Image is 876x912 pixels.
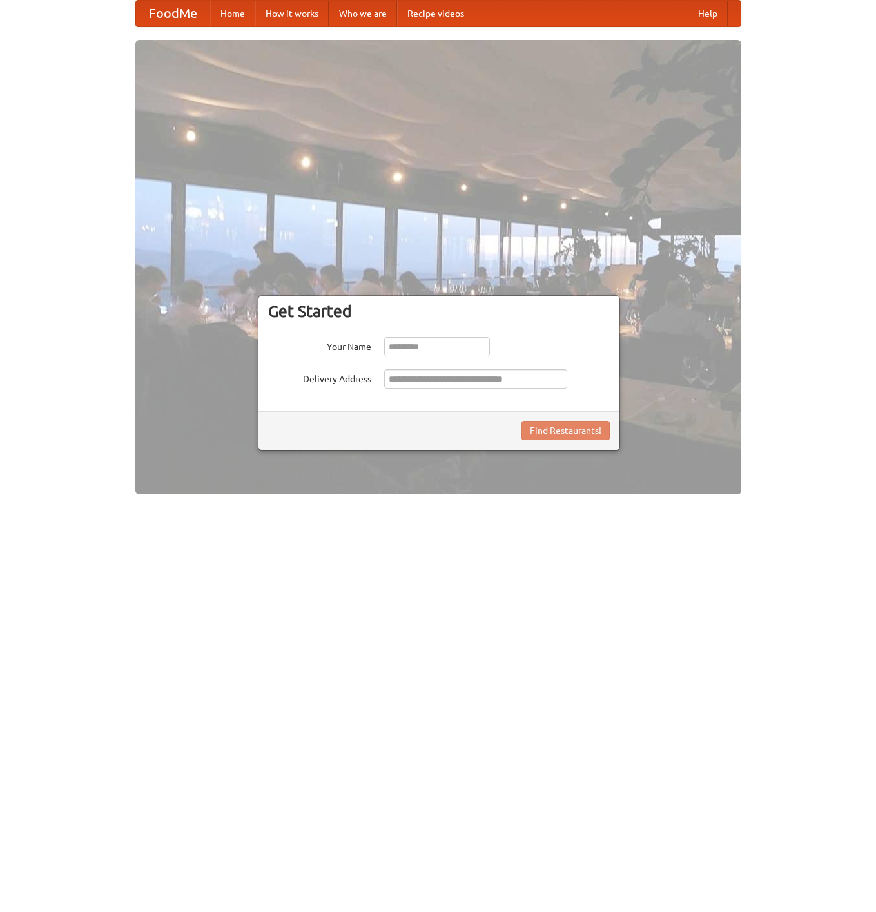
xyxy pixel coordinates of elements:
[521,421,610,440] button: Find Restaurants!
[329,1,397,26] a: Who we are
[210,1,255,26] a: Home
[688,1,728,26] a: Help
[268,302,610,321] h3: Get Started
[268,337,371,353] label: Your Name
[255,1,329,26] a: How it works
[268,369,371,385] label: Delivery Address
[397,1,474,26] a: Recipe videos
[136,1,210,26] a: FoodMe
